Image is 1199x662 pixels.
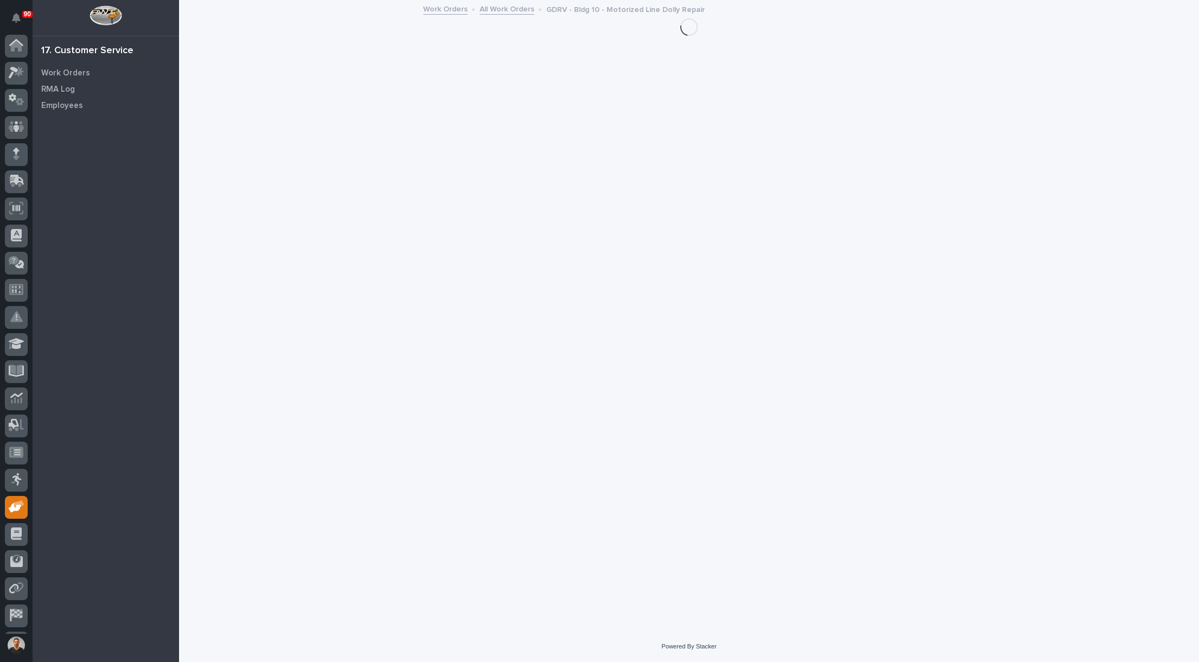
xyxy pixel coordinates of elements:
[41,85,75,94] p: RMA Log
[33,97,179,113] a: Employees
[41,68,90,78] p: Work Orders
[41,45,133,57] div: 17. Customer Service
[661,643,716,650] a: Powered By Stacker
[480,2,534,15] a: All Work Orders
[90,5,122,26] img: Workspace Logo
[5,7,28,29] button: Notifications
[14,13,28,30] div: Notifications90
[546,3,705,15] p: GDRV - Bldg 10 - Motorized Line Dolly Repair
[41,101,83,111] p: Employees
[33,81,179,97] a: RMA Log
[423,2,468,15] a: Work Orders
[5,634,28,657] button: users-avatar
[24,10,31,18] p: 90
[33,65,179,81] a: Work Orders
